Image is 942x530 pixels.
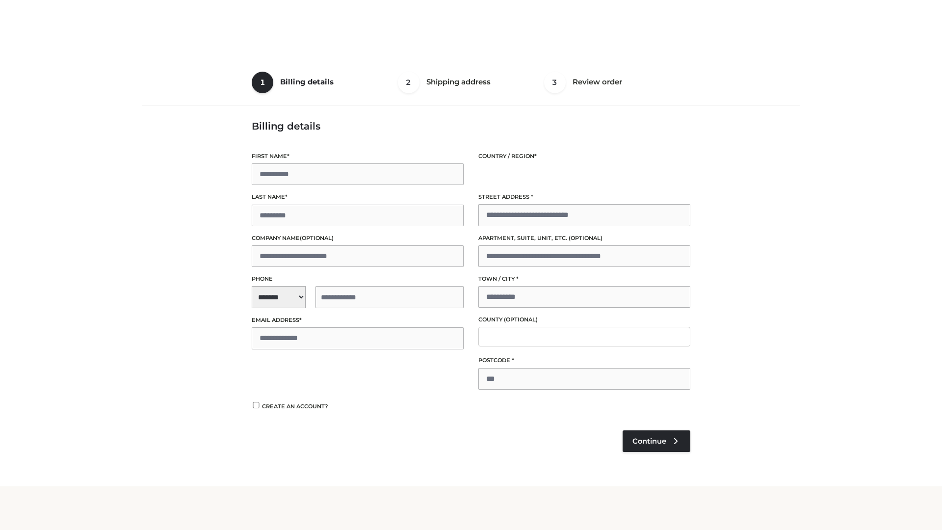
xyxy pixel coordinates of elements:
[300,235,334,241] span: (optional)
[252,120,690,132] h3: Billing details
[478,234,690,243] label: Apartment, suite, unit, etc.
[252,234,464,243] label: Company name
[478,152,690,161] label: Country / Region
[252,316,464,325] label: Email address
[252,274,464,284] label: Phone
[262,403,328,410] span: Create an account?
[569,235,602,241] span: (optional)
[252,152,464,161] label: First name
[478,192,690,202] label: Street address
[252,192,464,202] label: Last name
[478,315,690,324] label: County
[252,402,261,408] input: Create an account?
[632,437,666,446] span: Continue
[623,430,690,452] a: Continue
[504,316,538,323] span: (optional)
[478,274,690,284] label: Town / City
[478,356,690,365] label: Postcode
